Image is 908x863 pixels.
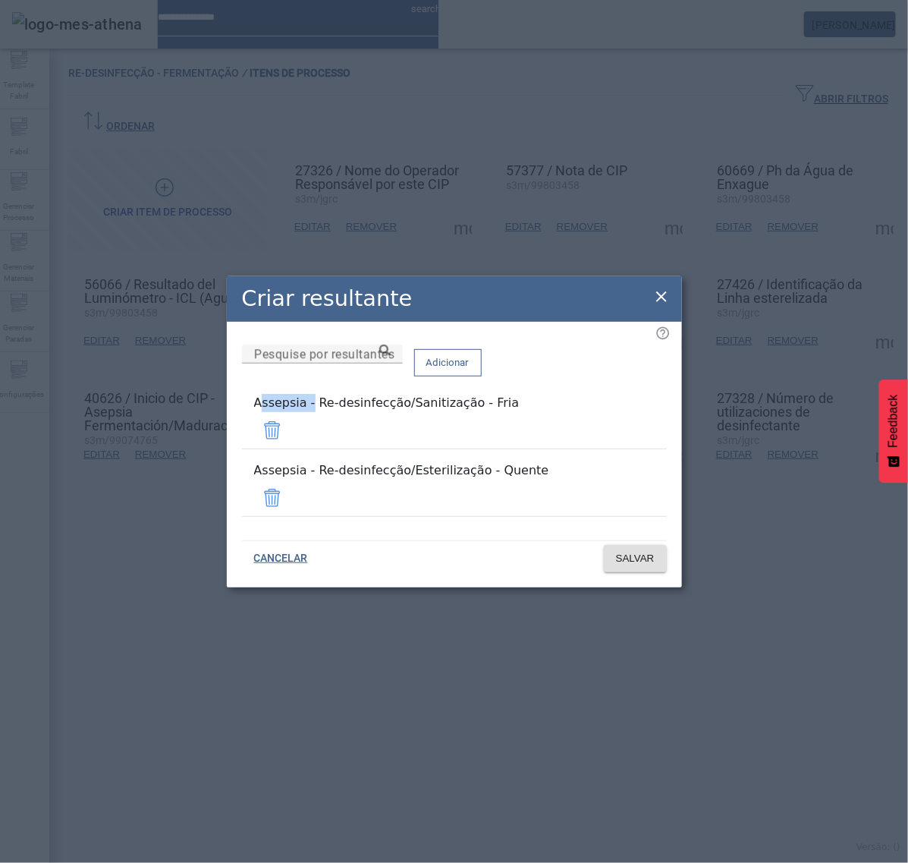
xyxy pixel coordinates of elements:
span: SALVAR [616,551,655,566]
button: SALVAR [604,545,667,572]
div: Assepsia - Re-desinfecção/Sanitização - Fria [254,394,655,412]
span: Adicionar [426,355,470,370]
button: CANCELAR [242,545,320,572]
mat-label: Pesquise por resultantes [254,347,394,361]
span: CANCELAR [254,551,308,566]
input: Number [254,345,391,364]
button: Feedback - Mostrar pesquisa [879,380,908,483]
button: Adicionar [414,349,482,376]
div: Assepsia - Re-desinfecção/Esterilização - Quente [254,461,655,480]
span: Feedback [887,395,900,448]
h2: Criar resultante [242,282,413,315]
